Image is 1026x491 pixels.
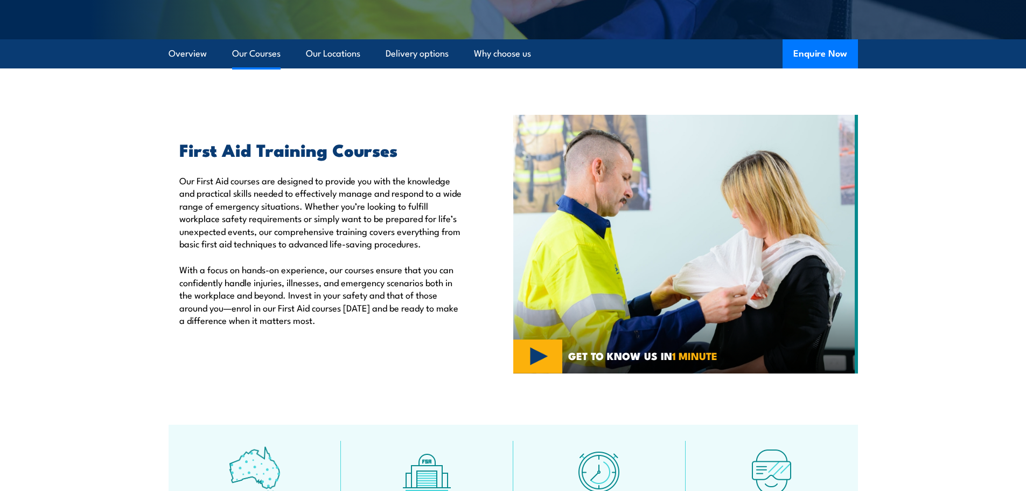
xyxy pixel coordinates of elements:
a: Overview [169,39,207,68]
p: With a focus on hands-on experience, our courses ensure that you can confidently handle injuries,... [179,263,464,326]
p: Our First Aid courses are designed to provide you with the knowledge and practical skills needed ... [179,174,464,250]
button: Enquire Now [783,39,858,68]
h2: First Aid Training Courses [179,142,464,157]
a: Why choose us [474,39,531,68]
strong: 1 MINUTE [672,348,717,363]
img: Fire & Safety Australia deliver Health and Safety Representatives Training Courses – HSR Training [513,115,858,374]
a: Delivery options [386,39,449,68]
a: Our Locations [306,39,360,68]
a: Our Courses [232,39,281,68]
span: GET TO KNOW US IN [568,351,717,361]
